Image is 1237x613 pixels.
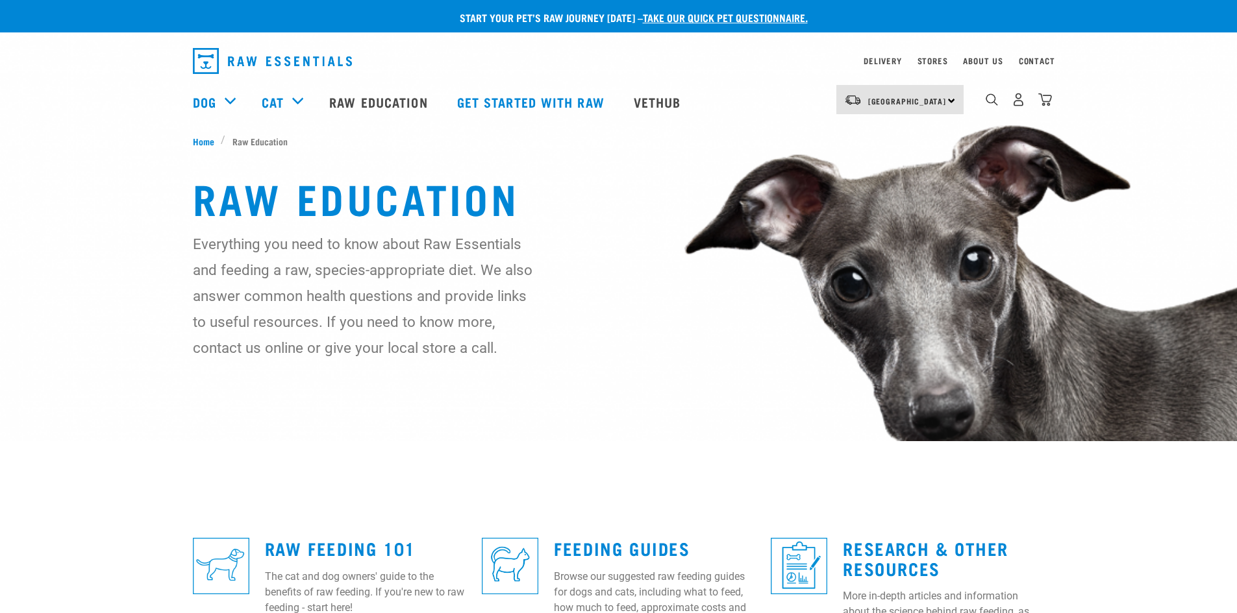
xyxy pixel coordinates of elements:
[265,543,416,553] a: Raw Feeding 101
[1019,58,1055,63] a: Contact
[193,538,249,594] img: re-icons-dog3-sq-blue.png
[843,543,1008,573] a: Research & Other Resources
[918,58,948,63] a: Stores
[844,94,862,106] img: van-moving.png
[986,93,998,106] img: home-icon-1@2x.png
[1012,93,1025,106] img: user.png
[444,76,621,128] a: Get started with Raw
[182,43,1055,79] nav: dropdown navigation
[963,58,1003,63] a: About Us
[193,134,214,148] span: Home
[316,76,444,128] a: Raw Education
[621,76,697,128] a: Vethub
[193,92,216,112] a: Dog
[554,543,690,553] a: Feeding Guides
[193,134,221,148] a: Home
[482,538,538,594] img: re-icons-cat2-sq-blue.png
[193,48,352,74] img: Raw Essentials Logo
[193,174,1045,221] h1: Raw Education
[868,99,947,103] span: [GEOGRAPHIC_DATA]
[193,231,534,361] p: Everything you need to know about Raw Essentials and feeding a raw, species-appropriate diet. We ...
[643,14,808,20] a: take our quick pet questionnaire.
[771,538,827,594] img: re-icons-healthcheck1-sq-blue.png
[864,58,901,63] a: Delivery
[1038,93,1052,106] img: home-icon@2x.png
[262,92,284,112] a: Cat
[193,134,1045,148] nav: breadcrumbs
